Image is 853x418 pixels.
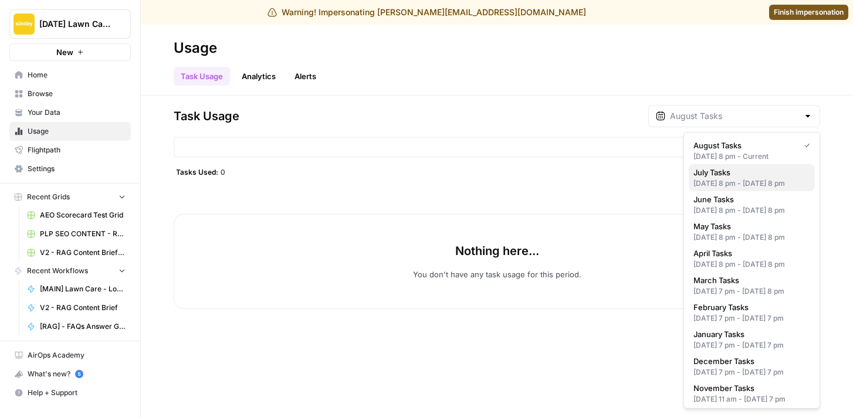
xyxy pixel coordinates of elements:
[27,192,70,202] span: Recent Grids
[40,247,126,258] span: V2 - RAG Content Brief Grid
[22,225,131,243] a: PLP SEO CONTENT - REVISED
[693,166,805,178] span: July Tasks
[174,67,230,86] a: Task Usage
[693,274,805,286] span: March Tasks
[9,9,131,39] button: Workspace: Sunday Lawn Care
[413,269,581,280] p: You don't have any task usage for this period.
[221,167,225,176] span: 0
[39,18,110,30] span: [DATE] Lawn Care
[77,371,80,377] text: 5
[693,394,810,405] div: [DATE] 11 am - [DATE] 7 pm
[9,159,131,178] a: Settings
[9,383,131,402] button: Help + Support
[693,178,810,189] div: [DATE] 8 pm - [DATE] 8 pm
[176,167,218,176] span: Tasks Used:
[56,46,73,58] span: New
[40,284,126,294] span: [MAIN] Lawn Care - Local pSEO Page Generator [[PERSON_NAME]]
[40,303,126,313] span: V2 - RAG Content Brief
[769,5,848,20] a: Finish impersonation
[40,210,126,220] span: AEO Scorecard Test Grid
[693,367,810,378] div: [DATE] 7 pm - [DATE] 7 pm
[693,220,805,232] span: May Tasks
[693,328,805,340] span: January Tasks
[9,103,131,122] a: Your Data
[9,84,131,103] a: Browse
[693,340,810,351] div: [DATE] 7 pm - [DATE] 7 pm
[28,89,126,99] span: Browse
[28,70,126,80] span: Home
[9,365,131,383] button: What's new? 5
[28,388,126,398] span: Help + Support
[22,280,131,298] a: [MAIN] Lawn Care - Local pSEO Page Generator [[PERSON_NAME]]
[13,13,35,35] img: Sunday Lawn Care Logo
[455,243,539,259] p: Nothing here...
[693,355,805,367] span: December Tasks
[693,259,810,270] div: [DATE] 8 pm - [DATE] 8 pm
[9,43,131,61] button: New
[235,67,283,86] a: Analytics
[774,7,844,18] span: Finish impersonation
[693,151,810,162] div: [DATE] 8 pm - Current
[22,206,131,225] a: AEO Scorecard Test Grid
[693,382,805,394] span: November Tasks
[693,193,805,205] span: June Tasks
[693,232,810,243] div: [DATE] 8 pm - [DATE] 8 pm
[693,247,805,259] span: April Tasks
[22,317,131,336] a: [RAG] - FAQs Answer Generator
[22,298,131,317] a: V2 - RAG Content Brief
[75,370,83,378] a: 5
[9,66,131,84] a: Home
[670,110,798,122] input: August Tasks
[27,266,88,276] span: Recent Workflows
[268,6,586,18] div: Warning! Impersonating [PERSON_NAME][EMAIL_ADDRESS][DOMAIN_NAME]
[28,107,126,118] span: Your Data
[693,301,805,313] span: February Tasks
[9,188,131,206] button: Recent Grids
[28,126,126,137] span: Usage
[9,262,131,280] button: Recent Workflows
[22,243,131,262] a: V2 - RAG Content Brief Grid
[693,313,810,324] div: [DATE] 7 pm - [DATE] 7 pm
[40,321,126,332] span: [RAG] - FAQs Answer Generator
[28,164,126,174] span: Settings
[174,39,217,57] div: Usage
[693,286,810,297] div: [DATE] 7 pm - [DATE] 8 pm
[174,108,239,124] span: Task Usage
[10,365,130,383] div: What's new?
[28,145,126,155] span: Flightpath
[693,205,810,216] div: [DATE] 8 pm - [DATE] 8 pm
[287,67,323,86] a: Alerts
[28,350,126,361] span: AirOps Academy
[9,122,131,141] a: Usage
[40,229,126,239] span: PLP SEO CONTENT - REVISED
[693,140,795,151] span: August Tasks
[9,141,131,159] a: Flightpath
[9,346,131,365] a: AirOps Academy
